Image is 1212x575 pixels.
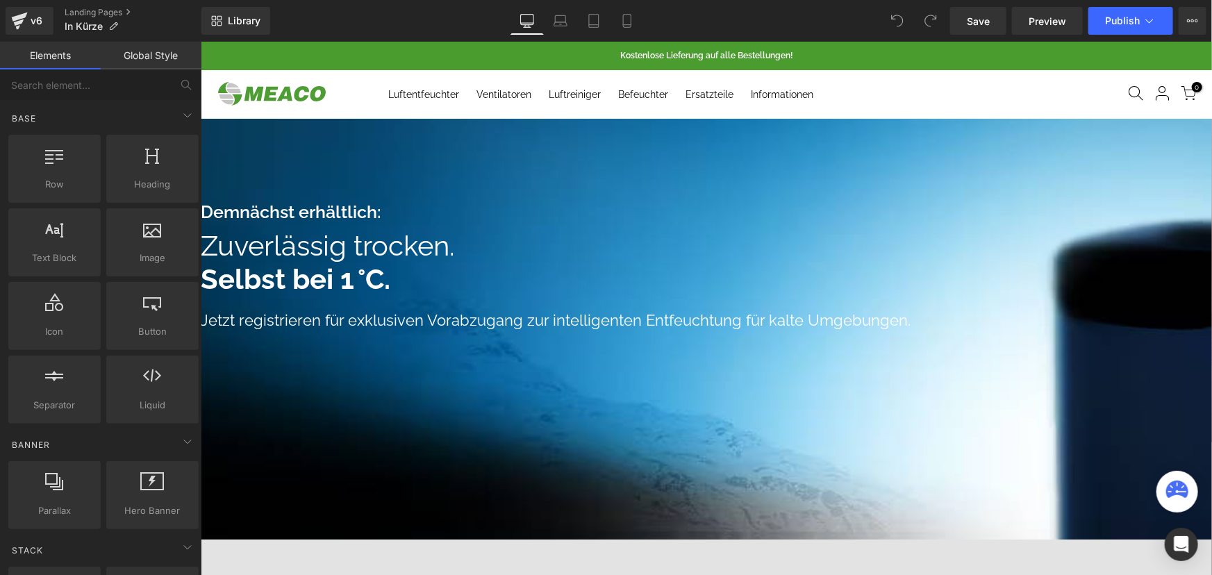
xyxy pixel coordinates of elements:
a: Kostenlose Lieferung auf alle Bestellungen! [420,9,592,19]
span: Parallax [13,503,97,518]
span: Banner [10,438,51,451]
a: 0 [980,44,995,64]
button: Undo [883,7,911,35]
img: Meaco DE GmbH [17,37,125,67]
span: Hero Banner [110,503,194,518]
a: v6 [6,7,53,35]
span: Row [13,177,97,192]
span: Stack [10,544,44,557]
span: Separator [13,398,97,412]
a: Luftreiniger [340,28,409,77]
span: Button [110,324,194,339]
a: Global Style [101,42,201,69]
a: Mobile [611,7,644,35]
div: Open Intercom Messenger [1165,528,1198,561]
a: Preview [1012,7,1083,35]
span: Preview [1029,14,1066,28]
span: Image [110,251,194,265]
a: Desktop [510,7,544,35]
a: New Library [201,7,270,35]
a: Ersatzteile [476,28,542,77]
a: Luftentfeuchter [179,28,267,77]
a: Ventilatoren [267,28,340,77]
div: v6 [28,12,45,30]
span: Liquid [110,398,194,412]
button: Redo [917,7,945,35]
span: Library [228,15,260,27]
span: Text Block [13,251,97,265]
span: Icon [13,324,97,339]
span: In Kürze [65,21,103,32]
span: Publish [1105,15,1140,26]
button: Publish [1088,7,1173,35]
a: Tablet [577,7,611,35]
span: 0 [991,40,1002,51]
span: Base [10,112,38,125]
button: More [1179,7,1206,35]
span: Heading [110,177,194,192]
a: Befeuchter [409,28,476,77]
span: Save [967,14,990,28]
a: Landing Pages [65,7,201,18]
a: Informationen [542,28,622,77]
a: Laptop [544,7,577,35]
